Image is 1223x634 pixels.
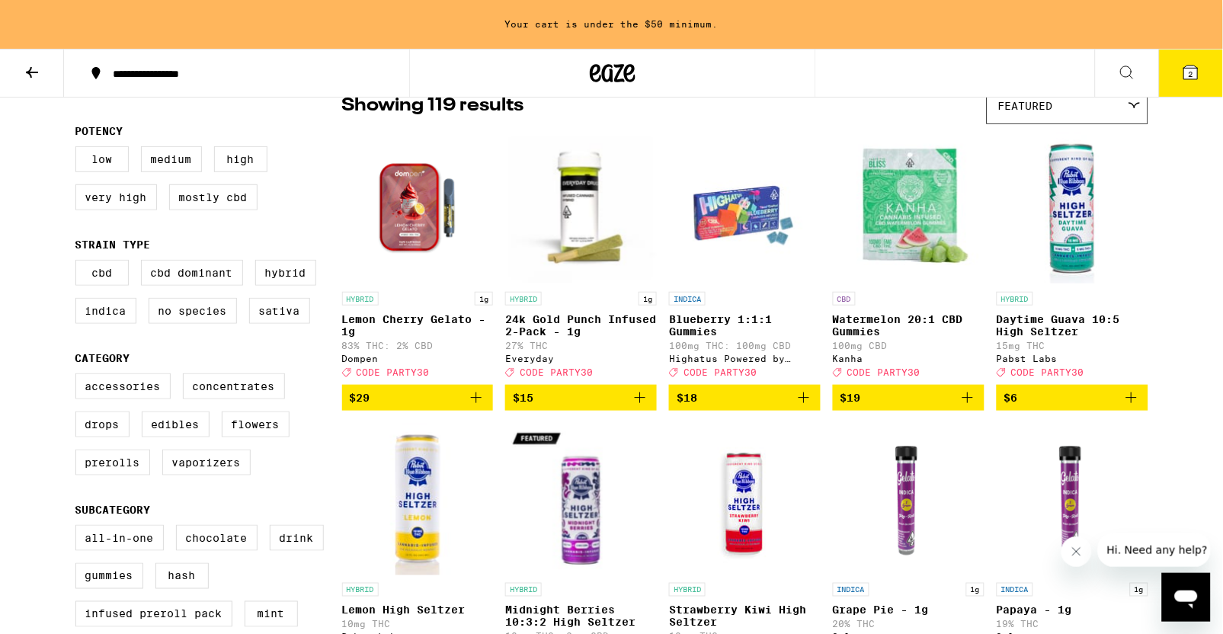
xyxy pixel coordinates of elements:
[513,392,533,404] span: $15
[669,341,821,351] p: 100mg THC: 100mg CBD
[342,313,494,338] p: Lemon Cherry Gelato - 1g
[169,184,258,210] label: Mostly CBD
[75,239,151,251] legend: Strain Type
[350,392,370,404] span: $29
[155,563,209,589] label: Hash
[75,450,150,475] label: Prerolls
[342,341,494,351] p: 83% THC: 2% CBD
[1189,69,1193,78] span: 2
[997,341,1148,351] p: 15mg THC
[669,604,821,629] p: Strawberry Kiwi High Seltzer
[833,604,984,616] p: Grape Pie - 1g
[245,601,298,627] label: Mint
[249,298,310,324] label: Sativa
[75,298,136,324] label: Indica
[1159,50,1223,97] button: 2
[505,385,657,411] button: Add to bag
[75,563,143,589] label: Gummies
[505,423,657,575] img: Pabst Labs - Midnight Berries 10:3:2 High Seltzer
[342,385,494,411] button: Add to bag
[639,292,657,306] p: 1g
[270,525,324,551] label: Drink
[75,352,130,364] legend: Category
[342,620,494,629] p: 10mg THC
[222,411,290,437] label: Flowers
[505,354,657,363] div: Everyday
[833,341,984,351] p: 100mg CBD
[1098,533,1211,567] iframe: Message from company
[833,423,984,575] img: Gelato - Grape Pie - 1g
[1004,392,1018,404] span: $6
[141,260,243,286] label: CBD Dominant
[997,423,1148,575] img: Gelato - Papaya - 1g
[505,604,657,629] p: Midnight Berries 10:3:2 High Seltzer
[669,423,821,575] img: Pabst Labs - Strawberry Kiwi High Seltzer
[505,583,542,597] p: HYBRID
[833,583,869,597] p: INDICA
[75,504,151,516] legend: Subcategory
[669,292,706,306] p: INDICA
[75,525,164,551] label: All-In-One
[255,260,316,286] label: Hybrid
[997,604,1148,616] p: Papaya - 1g
[833,132,984,385] a: Open page for Watermelon 20:1 CBD Gummies from Kanha
[677,392,697,404] span: $18
[162,450,251,475] label: Vaporizers
[684,367,757,377] span: CODE PARTY30
[833,385,984,411] button: Add to bag
[669,583,706,597] p: HYBRID
[75,601,232,627] label: Infused Preroll Pack
[669,354,821,363] div: Highatus Powered by Cannabiotix
[357,367,430,377] span: CODE PARTY30
[342,354,494,363] div: Dompen
[997,132,1148,385] a: Open page for Daytime Guava 10:5 High Seltzer from Pabst Labs
[342,604,494,616] p: Lemon High Seltzer
[669,132,821,385] a: Open page for Blueberry 1:1:1 Gummies from Highatus Powered by Cannabiotix
[141,146,202,172] label: Medium
[505,132,657,385] a: Open page for 24k Gold Punch Infused 2-Pack - 1g from Everyday
[669,385,821,411] button: Add to bag
[183,373,285,399] label: Concentrates
[833,620,984,629] p: 20% THC
[505,132,657,284] img: Everyday - 24k Gold Punch Infused 2-Pack - 1g
[75,411,130,437] label: Drops
[833,313,984,338] p: Watermelon 20:1 CBD Gummies
[997,132,1148,284] img: Pabst Labs - Daytime Guava 10:5 High Seltzer
[669,132,821,284] img: Highatus Powered by Cannabiotix - Blueberry 1:1:1 Gummies
[505,292,542,306] p: HYBRID
[997,292,1033,306] p: HYBRID
[1130,583,1148,597] p: 1g
[1011,367,1084,377] span: CODE PARTY30
[669,313,821,338] p: Blueberry 1:1:1 Gummies
[997,354,1148,363] div: Pabst Labs
[505,313,657,338] p: 24k Gold Punch Infused 2-Pack - 1g
[214,146,267,172] label: High
[342,583,379,597] p: HYBRID
[997,385,1148,411] button: Add to bag
[75,373,171,399] label: Accessories
[475,292,493,306] p: 1g
[833,354,984,363] div: Kanha
[75,184,157,210] label: Very High
[847,367,920,377] span: CODE PARTY30
[505,341,657,351] p: 27% THC
[75,125,123,137] legend: Potency
[833,292,856,306] p: CBD
[833,132,984,284] img: Kanha - Watermelon 20:1 CBD Gummies
[1162,573,1211,622] iframe: Button to launch messaging window
[1061,536,1092,567] iframe: Close message
[997,620,1148,629] p: 19% THC
[520,367,593,377] span: CODE PARTY30
[342,132,494,284] img: Dompen - Lemon Cherry Gelato - 1g
[342,292,379,306] p: HYBRID
[75,146,129,172] label: Low
[997,313,1148,338] p: Daytime Guava 10:5 High Seltzer
[342,423,494,575] img: Pabst Labs - Lemon High Seltzer
[997,583,1033,597] p: INDICA
[176,525,258,551] label: Chocolate
[149,298,237,324] label: No Species
[342,93,524,119] p: Showing 119 results
[75,260,129,286] label: CBD
[840,392,861,404] span: $19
